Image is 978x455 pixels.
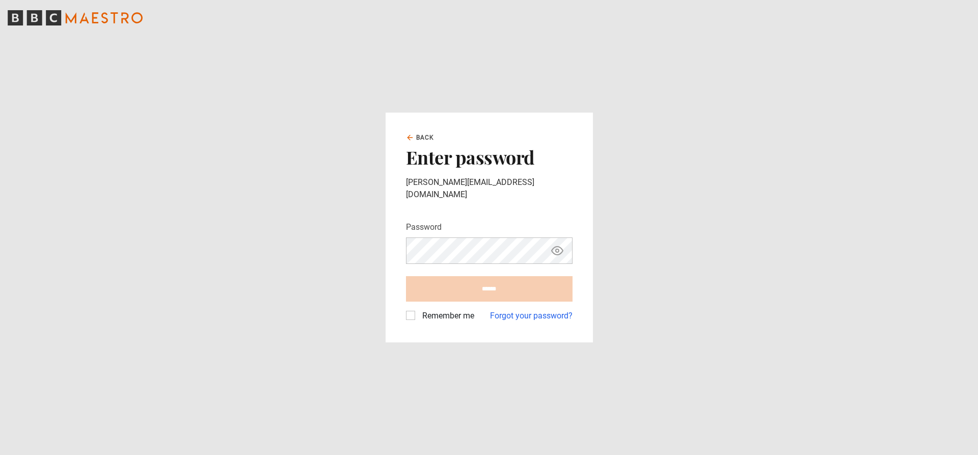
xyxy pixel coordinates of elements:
label: Remember me [418,310,474,322]
a: Back [406,133,434,142]
svg: BBC Maestro [8,10,143,25]
h2: Enter password [406,146,573,168]
button: Show password [549,242,566,260]
span: Back [416,133,434,142]
label: Password [406,221,442,233]
a: Forgot your password? [490,310,573,322]
p: [PERSON_NAME][EMAIL_ADDRESS][DOMAIN_NAME] [406,176,573,201]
